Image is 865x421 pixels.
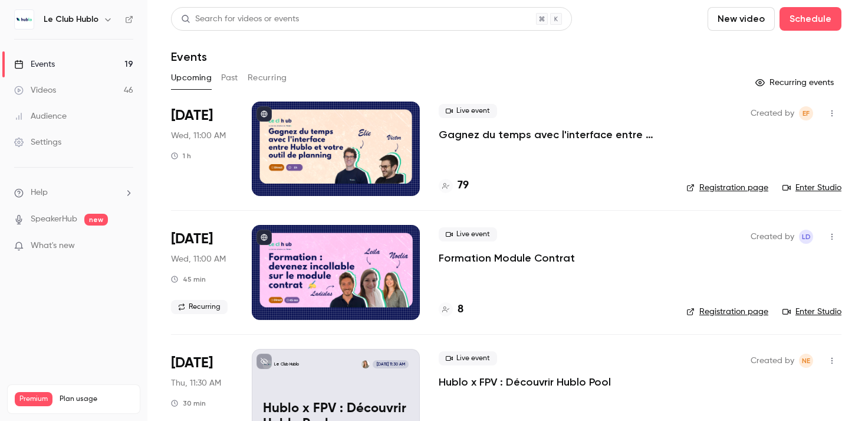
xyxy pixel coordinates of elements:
[119,241,133,252] iframe: Noticeable Trigger
[439,375,611,389] a: Hublo x FPV : Découvrir Hublo Pool
[171,130,226,142] span: Wed, 11:00 AM
[458,178,469,194] h4: 79
[14,187,133,199] li: help-dropdown-opener
[171,354,213,373] span: [DATE]
[439,178,469,194] a: 79
[15,10,34,29] img: Le Club Hublo
[751,354,794,368] span: Created by
[780,7,841,31] button: Schedule
[171,102,233,196] div: Sep 17 Wed, 11:00 AM (Europe/Paris)
[84,214,108,226] span: new
[171,377,221,389] span: Thu, 11:30 AM
[458,302,463,318] h4: 8
[439,351,497,365] span: Live event
[686,306,768,318] a: Registration page
[802,230,811,244] span: LD
[31,240,75,252] span: What's new
[221,68,238,87] button: Past
[171,300,228,314] span: Recurring
[14,84,56,96] div: Videos
[799,230,813,244] span: Leila Domec
[750,73,841,92] button: Recurring events
[708,7,775,31] button: New video
[171,253,226,265] span: Wed, 11:00 AM
[751,106,794,120] span: Created by
[14,58,55,70] div: Events
[248,68,287,87] button: Recurring
[181,13,299,25] div: Search for videos or events
[15,392,52,406] span: Premium
[274,361,299,367] p: Le Club Hublo
[171,230,213,249] span: [DATE]
[171,225,233,319] div: Sep 17 Wed, 11:00 AM (Europe/Paris)
[14,136,61,148] div: Settings
[439,128,667,142] a: Gagnez du temps avec l'interface entre Hublo et votre outil de planning
[782,306,841,318] a: Enter Studio
[171,106,213,125] span: [DATE]
[751,230,794,244] span: Created by
[439,302,463,318] a: 8
[171,151,191,161] div: 1 h
[14,110,67,122] div: Audience
[44,14,98,25] h6: Le Club Hublo
[439,104,497,118] span: Live event
[171,68,212,87] button: Upcoming
[439,251,575,265] a: Formation Module Contrat
[782,182,841,194] a: Enter Studio
[799,354,813,368] span: Noelia Enriquez
[686,182,768,194] a: Registration page
[171,275,206,284] div: 45 min
[60,394,133,404] span: Plan usage
[802,106,810,120] span: EF
[361,360,370,368] img: Noelia Enriquez
[31,187,48,199] span: Help
[802,354,810,368] span: NE
[31,213,77,226] a: SpeakerHub
[171,50,207,64] h1: Events
[799,106,813,120] span: Elie Fol
[373,360,408,368] span: [DATE] 11:30 AM
[439,227,497,241] span: Live event
[171,399,206,408] div: 30 min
